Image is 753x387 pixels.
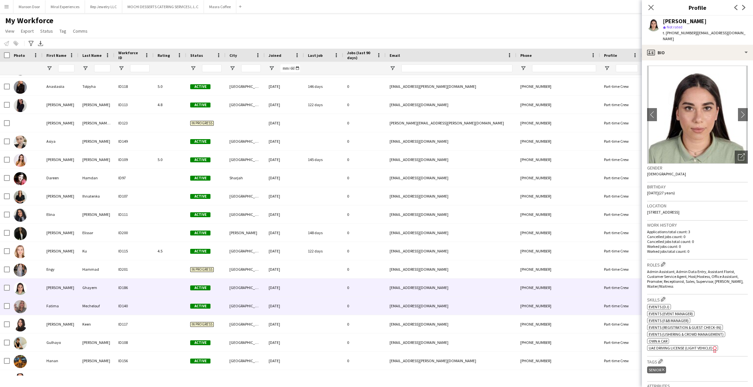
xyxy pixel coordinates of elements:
p: Worked jobs count: 0 [647,244,748,249]
div: Sharjah [226,169,265,187]
div: [PHONE_NUMBER] [516,279,600,297]
div: [DATE] [265,297,304,315]
div: Ghayem [78,279,114,297]
div: 4.5 [154,242,186,260]
div: [PERSON_NAME] [42,279,78,297]
div: 0 [343,151,386,169]
div: [GEOGRAPHIC_DATA] [226,205,265,223]
span: In progress [190,121,214,126]
h3: Location [647,203,748,209]
div: Part-time Crew [600,169,642,187]
button: Maroon Door [13,0,45,13]
div: [PHONE_NUMBER] [516,315,600,333]
img: Fatemeh Ghayem [14,282,27,295]
span: City [229,53,237,58]
button: Open Filter Menu [604,65,610,71]
div: [PERSON_NAME] [78,333,114,351]
div: [EMAIL_ADDRESS][DOMAIN_NAME] [386,242,516,260]
div: Keen [78,315,114,333]
div: 0 [343,352,386,370]
div: Senior [647,366,666,373]
div: ID109 [114,151,154,169]
span: Own a Car [649,339,667,344]
span: Events (Event Manager) [649,311,693,316]
div: [EMAIL_ADDRESS][DOMAIN_NAME] [386,260,516,278]
span: Active [190,340,210,345]
div: Part-time Crew [600,114,642,132]
div: [PHONE_NUMBER] [516,333,600,351]
div: [DATE] [265,279,304,297]
div: Fatima [42,297,78,315]
span: [DEMOGRAPHIC_DATA] [647,171,686,176]
div: [DATE] [265,169,304,187]
div: [GEOGRAPHIC_DATA] [226,242,265,260]
div: Mechelouf [78,297,114,315]
div: [DATE] [265,132,304,150]
a: Comms [70,27,90,35]
span: Admin Assistant, Admin Data Entry, Assistant Florist, Customer Service Agent, Host/Hostess, Offic... [647,269,744,289]
div: [PERSON_NAME] [78,96,114,114]
div: [EMAIL_ADDRESS][DOMAIN_NAME] [386,151,516,169]
span: Photo [14,53,25,58]
div: Part-time Crew [600,352,642,370]
div: [GEOGRAPHIC_DATA] [226,297,265,315]
img: Elissar al smoudi Elissar [14,227,27,240]
div: [DATE] [265,151,304,169]
div: 0 [343,297,386,315]
div: [PHONE_NUMBER] [516,169,600,187]
button: Open Filter Menu [46,65,52,71]
div: [PERSON_NAME] [42,114,78,132]
div: Part-time Crew [600,315,642,333]
p: Cancelled jobs total count: 0 [647,239,748,244]
div: ID117 [114,315,154,333]
div: 5.0 [154,151,186,169]
div: ID186 [114,279,154,297]
span: In progress [190,322,214,327]
img: Georgina Keen [14,318,27,331]
div: Hanan [42,352,78,370]
div: Part-time Crew [600,96,642,114]
div: [PERSON_NAME] [42,224,78,242]
a: Export [18,27,36,35]
h3: Gender [647,165,748,171]
button: Open Filter Menu [190,65,196,71]
span: Status [40,28,53,34]
div: ID149 [114,132,154,150]
div: 5.0 [154,77,186,95]
a: Tag [57,27,69,35]
input: Status Filter Input [202,64,222,72]
div: [DATE] [265,187,304,205]
div: [PERSON_NAME][EMAIL_ADDRESS][PERSON_NAME][DOMAIN_NAME] [386,114,516,132]
span: Not rated [667,24,682,29]
span: Active [190,84,210,89]
div: Part-time Crew [600,260,642,278]
h3: Work history [647,222,748,228]
div: [DATE] [265,333,304,351]
div: [GEOGRAPHIC_DATA] [226,333,265,351]
input: Workforce ID Filter Input [130,64,150,72]
div: Part-time Crew [600,279,642,297]
div: [PHONE_NUMBER] [516,224,600,242]
span: t. [PHONE_NUMBER] [663,30,697,35]
div: Ihnatenko [78,187,114,205]
div: Part-time Crew [600,187,642,205]
span: Email [390,53,400,58]
span: Joined [269,53,281,58]
a: Status [38,27,56,35]
span: Last job [308,53,323,58]
div: Part-time Crew [600,333,642,351]
button: Masra Coffee [204,0,236,13]
img: Anastasiia Tolpyha [14,81,27,94]
div: 146 days [304,77,343,95]
button: Open Filter Menu [390,65,395,71]
div: 0 [343,114,386,132]
img: Dareen Hamdan [14,172,27,185]
div: [PERSON_NAME] [42,315,78,333]
div: [PERSON_NAME] [78,352,114,370]
div: [EMAIL_ADDRESS][DOMAIN_NAME] [386,187,516,205]
span: Events (F&B Manager) [649,318,689,323]
input: Email Filter Input [401,64,512,72]
div: 0 [343,260,386,278]
div: [PERSON_NAME] [663,18,707,24]
span: [DATE] (27 years) [647,190,675,195]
